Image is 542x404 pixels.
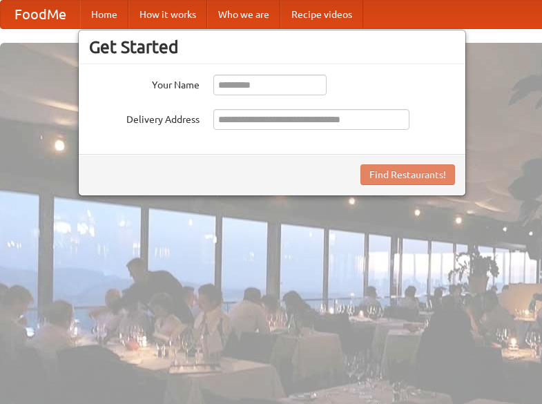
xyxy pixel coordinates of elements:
[128,1,207,28] a: How it works
[89,37,455,57] h3: Get Started
[89,109,200,126] label: Delivery Address
[280,1,363,28] a: Recipe videos
[207,1,280,28] a: Who we are
[80,1,128,28] a: Home
[89,75,200,92] label: Your Name
[1,1,80,28] a: FoodMe
[360,164,455,185] button: Find Restaurants!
